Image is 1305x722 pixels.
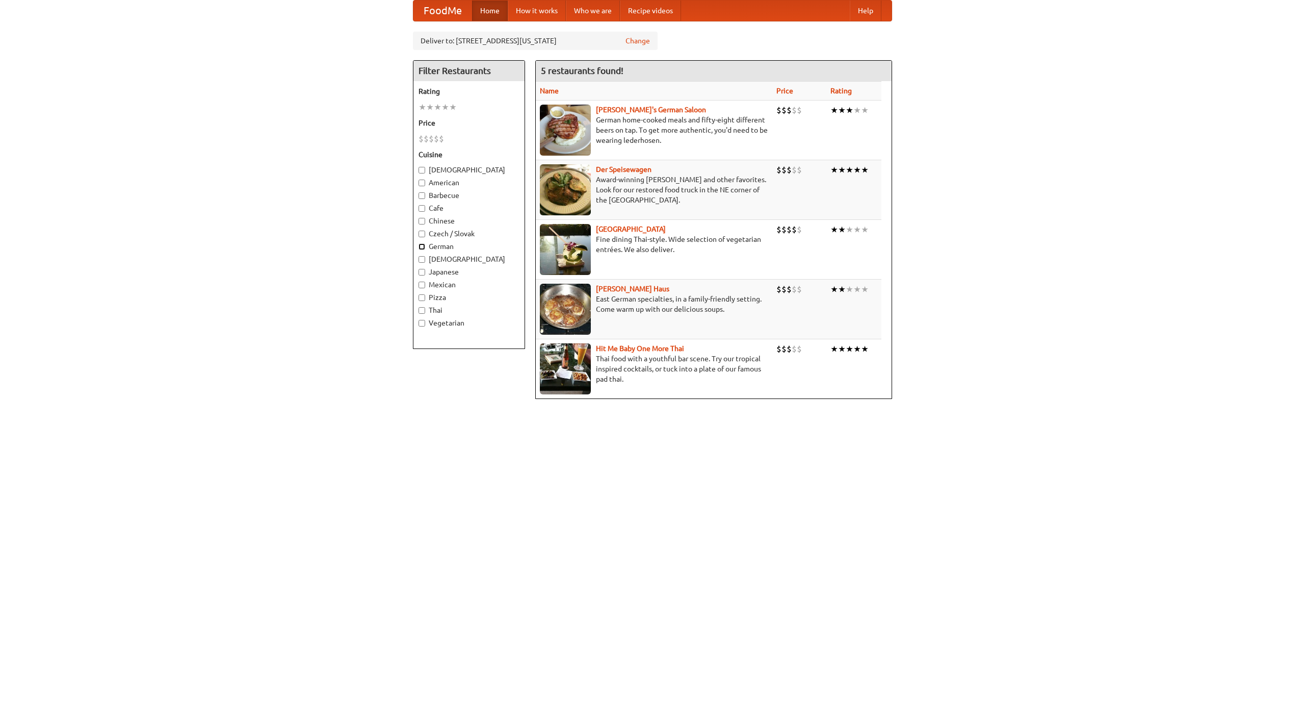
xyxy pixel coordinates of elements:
li: $ [776,284,781,295]
a: Rating [830,87,852,95]
li: $ [797,224,802,235]
li: $ [776,164,781,176]
li: $ [787,164,792,176]
li: $ [439,133,444,144]
li: $ [787,343,792,355]
li: ★ [441,102,449,113]
input: Cafe [419,205,425,212]
li: $ [776,224,781,235]
li: $ [797,284,802,295]
a: Recipe videos [620,1,681,21]
a: Price [776,87,793,95]
label: [DEMOGRAPHIC_DATA] [419,254,519,264]
li: $ [424,133,429,144]
a: FoodMe [413,1,472,21]
label: Cafe [419,203,519,213]
li: ★ [861,284,869,295]
label: Chinese [419,216,519,226]
input: Czech / Slovak [419,231,425,237]
li: $ [792,343,797,355]
li: ★ [434,102,441,113]
a: [PERSON_NAME] Haus [596,285,669,293]
li: $ [797,105,802,116]
li: $ [792,105,797,116]
h5: Rating [419,86,519,96]
a: Der Speisewagen [596,165,651,173]
p: Thai food with a youthful bar scene. Try our tropical inspired cocktails, or tuck into a plate of... [540,354,768,384]
li: $ [792,284,797,295]
li: ★ [861,105,869,116]
a: [GEOGRAPHIC_DATA] [596,225,666,233]
input: American [419,180,425,186]
input: German [419,243,425,250]
input: Japanese [419,269,425,276]
li: ★ [830,343,838,355]
p: German home-cooked meals and fifty-eight different beers on tap. To get more authentic, you'd nee... [540,115,768,145]
li: $ [781,105,787,116]
label: Mexican [419,280,519,290]
li: $ [434,133,439,144]
li: $ [419,133,424,144]
li: $ [792,164,797,176]
label: American [419,178,519,188]
li: ★ [830,224,838,235]
li: ★ [861,343,869,355]
li: ★ [861,224,869,235]
li: $ [429,133,434,144]
label: Barbecue [419,190,519,201]
label: [DEMOGRAPHIC_DATA] [419,165,519,175]
li: ★ [830,164,838,176]
li: ★ [830,105,838,116]
li: $ [787,224,792,235]
li: $ [781,343,787,355]
li: ★ [419,102,426,113]
label: German [419,241,519,252]
li: ★ [846,343,853,355]
li: ★ [846,105,853,116]
li: $ [792,224,797,235]
p: East German specialties, in a family-friendly setting. Come warm up with our delicious soups. [540,294,768,314]
li: $ [781,224,787,235]
img: speisewagen.jpg [540,164,591,215]
a: Who we are [566,1,620,21]
label: Czech / Slovak [419,229,519,239]
h5: Cuisine [419,150,519,160]
b: Hit Me Baby One More Thai [596,344,684,353]
ng-pluralize: 5 restaurants found! [541,66,623,76]
li: ★ [449,102,457,113]
label: Thai [419,305,519,315]
input: Pizza [419,294,425,301]
label: Pizza [419,292,519,303]
input: [DEMOGRAPHIC_DATA] [419,167,425,173]
h5: Price [419,118,519,128]
h4: Filter Restaurants [413,61,525,81]
li: ★ [846,224,853,235]
li: $ [797,164,802,176]
li: $ [787,105,792,116]
label: Japanese [419,267,519,277]
li: ★ [838,224,846,235]
li: $ [776,343,781,355]
div: Deliver to: [STREET_ADDRESS][US_STATE] [413,32,658,50]
img: kohlhaus.jpg [540,284,591,335]
a: Name [540,87,559,95]
img: satay.jpg [540,224,591,275]
li: $ [781,284,787,295]
a: Home [472,1,508,21]
li: ★ [838,343,846,355]
a: How it works [508,1,566,21]
input: Barbecue [419,192,425,199]
li: ★ [846,284,853,295]
li: $ [797,343,802,355]
li: $ [781,164,787,176]
a: [PERSON_NAME]'s German Saloon [596,106,706,114]
li: ★ [838,105,846,116]
label: Vegetarian [419,318,519,328]
p: Fine dining Thai-style. Wide selection of vegetarian entrées. We also deliver. [540,234,768,255]
input: Chinese [419,218,425,225]
li: ★ [861,164,869,176]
